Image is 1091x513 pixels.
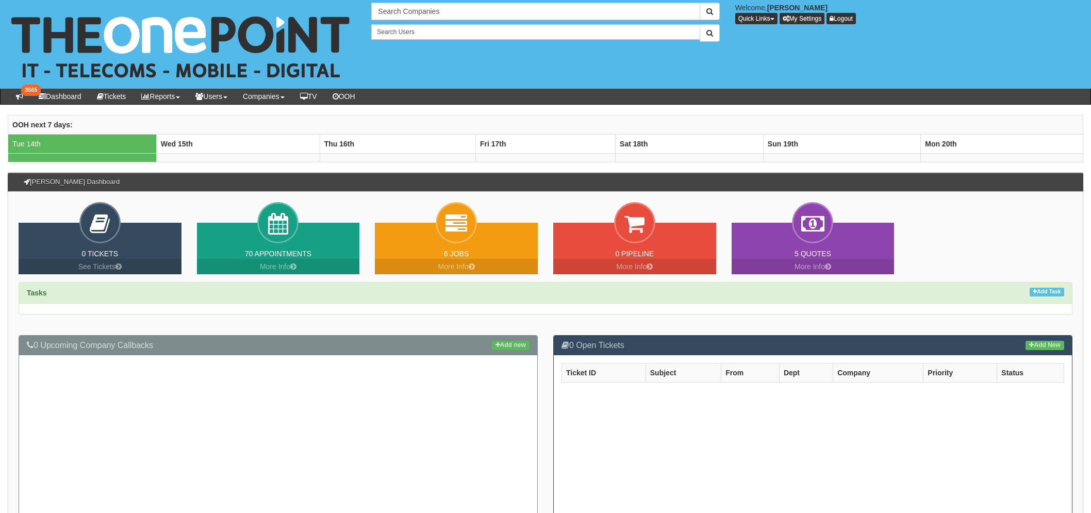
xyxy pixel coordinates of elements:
[197,259,360,274] a: More Info
[795,250,831,258] a: 5 Quotes
[1026,341,1064,350] a: Add New
[371,3,700,20] input: Search Companies
[325,89,363,104] a: OOH
[375,259,538,274] a: More Info
[371,24,700,40] input: Search Users
[21,85,41,96] span: 3565
[31,89,89,104] a: Dashboard
[646,363,721,383] th: Subject
[780,13,825,24] a: My Settings
[826,13,856,24] a: Logout
[997,363,1064,383] th: Status
[923,363,997,383] th: Priority
[553,259,716,274] a: More Info
[82,250,119,258] a: 0 Tickets
[27,341,530,350] h3: 0 Upcoming Company Callbacks
[188,89,235,104] a: Users
[245,250,311,258] a: 70 Appointments
[767,4,828,12] b: [PERSON_NAME]
[562,363,646,383] th: Ticket ID
[735,13,778,24] button: Quick Links
[921,135,1083,154] th: Mon 20th
[292,89,325,104] a: TV
[156,135,320,154] th: Wed 15th
[8,115,1083,135] th: OOH next 7 days:
[134,89,188,104] a: Reports
[763,135,920,154] th: Sun 19th
[444,250,469,258] a: 6 Jobs
[732,259,895,274] a: More Info
[721,363,780,383] th: From
[1030,288,1064,296] a: Add Task
[833,363,923,383] th: Company
[475,135,615,154] th: Fri 17th
[561,341,1064,350] h3: 0 Open Tickets
[89,89,134,104] a: Tickets
[616,135,764,154] th: Sat 18th
[19,173,125,191] h3: [PERSON_NAME] Dashboard
[27,289,47,297] strong: Tasks
[492,341,530,350] a: Add new
[615,250,654,258] a: 0 Pipeline
[19,259,181,274] a: See Tickets
[8,135,157,154] td: Tue 14th
[779,363,833,383] th: Dept
[235,89,292,104] a: Companies
[320,135,475,154] th: Thu 16th
[728,3,1091,24] div: Welcome,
